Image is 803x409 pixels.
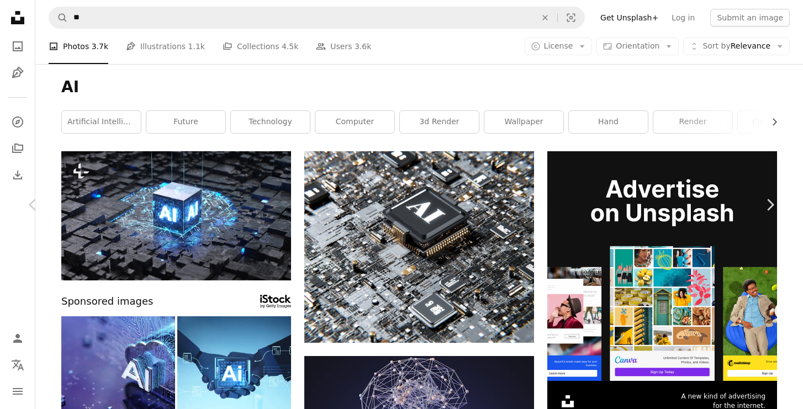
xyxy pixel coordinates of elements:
h1: AI [61,77,777,97]
a: artificial intelligence [62,111,141,133]
a: Log in [665,9,701,26]
a: 3d render [400,111,479,133]
a: future [146,111,225,133]
a: Photos [7,35,29,57]
a: wallpaper [484,111,563,133]
img: a computer chip with the letter a on top of it [304,151,534,343]
a: Next [737,152,803,258]
a: AI, Artificial Intelligence concept,3d rendering,conceptual image. [61,210,291,220]
form: Find visuals sitewide [49,7,585,29]
span: Sort by [702,41,730,50]
a: a computer chip with the letter a on top of it [304,242,534,252]
button: Visual search [558,7,584,28]
button: Language [7,354,29,376]
a: hand [569,111,648,133]
span: Sponsored images [61,294,153,310]
button: Orientation [596,38,679,55]
a: technology [231,111,310,133]
img: file-1636576776643-80d394b7be57image [547,151,777,381]
img: AI, Artificial Intelligence concept,3d rendering,conceptual image. [61,151,291,280]
a: Explore [7,111,29,133]
a: Illustrations [7,62,29,84]
a: computer [315,111,394,133]
a: Illustrations 1.1k [126,29,205,64]
span: License [544,41,573,50]
span: Relevance [702,41,770,52]
span: Orientation [616,41,659,50]
button: Clear [533,7,557,28]
button: Sort byRelevance [683,38,790,55]
button: License [525,38,593,55]
button: Submit an image [710,9,790,26]
button: scroll list to the right [764,111,777,133]
span: 1.1k [188,40,205,52]
a: Log in / Sign up [7,327,29,349]
a: Users 3.6k [316,29,371,64]
a: render [653,111,732,133]
a: Collections [7,137,29,160]
button: Search Unsplash [49,7,68,28]
span: 3.6k [355,40,371,52]
span: 4.5k [282,40,298,52]
button: Menu [7,380,29,402]
a: Get Unsplash+ [594,9,665,26]
a: Collections 4.5k [223,29,298,64]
